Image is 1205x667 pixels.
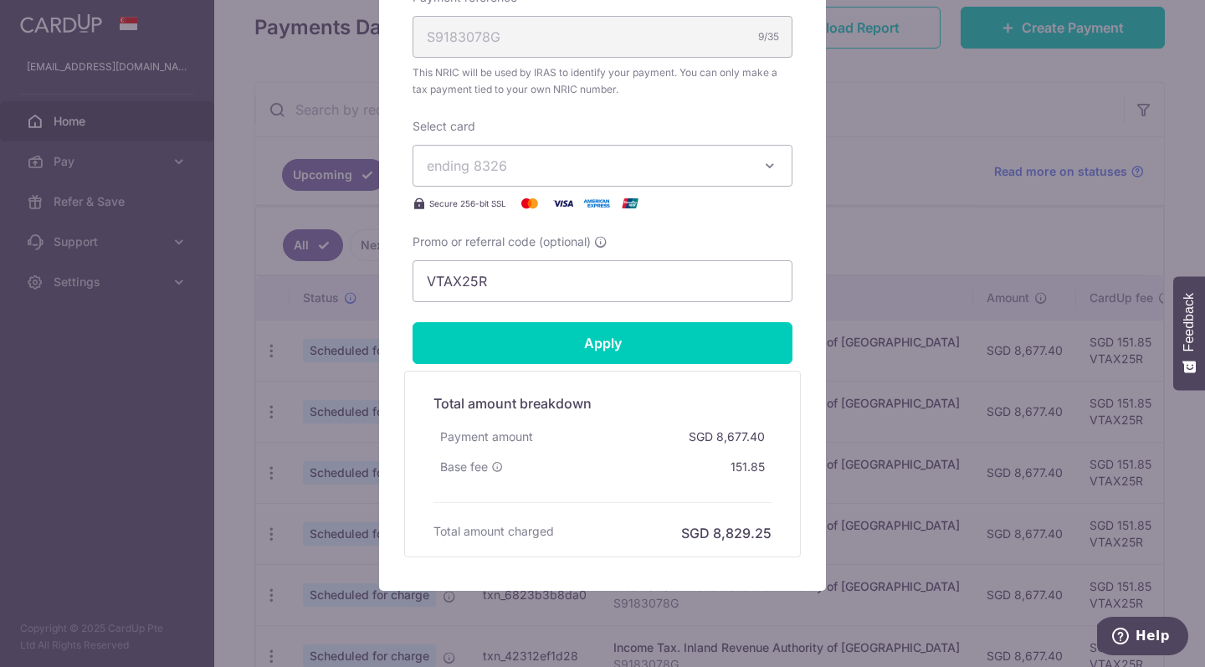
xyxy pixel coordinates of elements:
label: Select card [413,118,475,135]
div: SGD 8,677.40 [682,422,772,452]
span: Secure 256-bit SSL [429,197,506,210]
button: Feedback - Show survey [1173,276,1205,390]
div: 151.85 [724,452,772,482]
div: 9/35 [758,28,779,45]
span: Feedback [1182,293,1197,351]
span: Promo or referral code (optional) [413,233,591,250]
img: UnionPay [613,193,647,213]
img: Mastercard [513,193,546,213]
div: Payment amount [433,422,540,452]
span: This NRIC will be used by IRAS to identify your payment. You can only make a tax payment tied to ... [413,64,792,98]
iframe: Opens a widget where you can find more information [1097,617,1188,659]
h5: Total amount breakdown [433,393,772,413]
h6: Total amount charged [433,523,554,540]
h6: SGD 8,829.25 [681,523,772,543]
img: American Express [580,193,613,213]
img: Visa [546,193,580,213]
span: Base fee [440,459,488,475]
button: ending 8326 [413,145,792,187]
span: ending 8326 [427,157,507,174]
input: Apply [413,322,792,364]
